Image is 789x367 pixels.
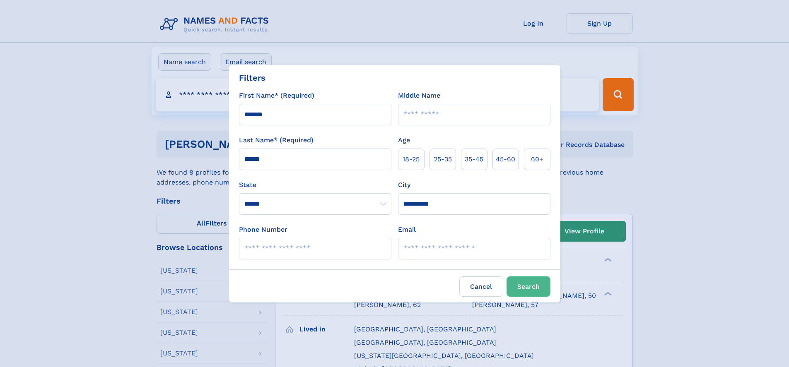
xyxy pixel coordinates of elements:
[239,72,265,84] div: Filters
[459,276,503,297] label: Cancel
[239,180,391,190] label: State
[496,154,515,164] span: 45‑60
[398,135,410,145] label: Age
[507,276,550,297] button: Search
[398,180,410,190] label: City
[403,154,420,164] span: 18‑25
[465,154,483,164] span: 35‑45
[398,91,440,101] label: Middle Name
[531,154,543,164] span: 60+
[239,135,314,145] label: Last Name* (Required)
[398,225,416,235] label: Email
[239,225,287,235] label: Phone Number
[239,91,314,101] label: First Name* (Required)
[434,154,452,164] span: 25‑35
